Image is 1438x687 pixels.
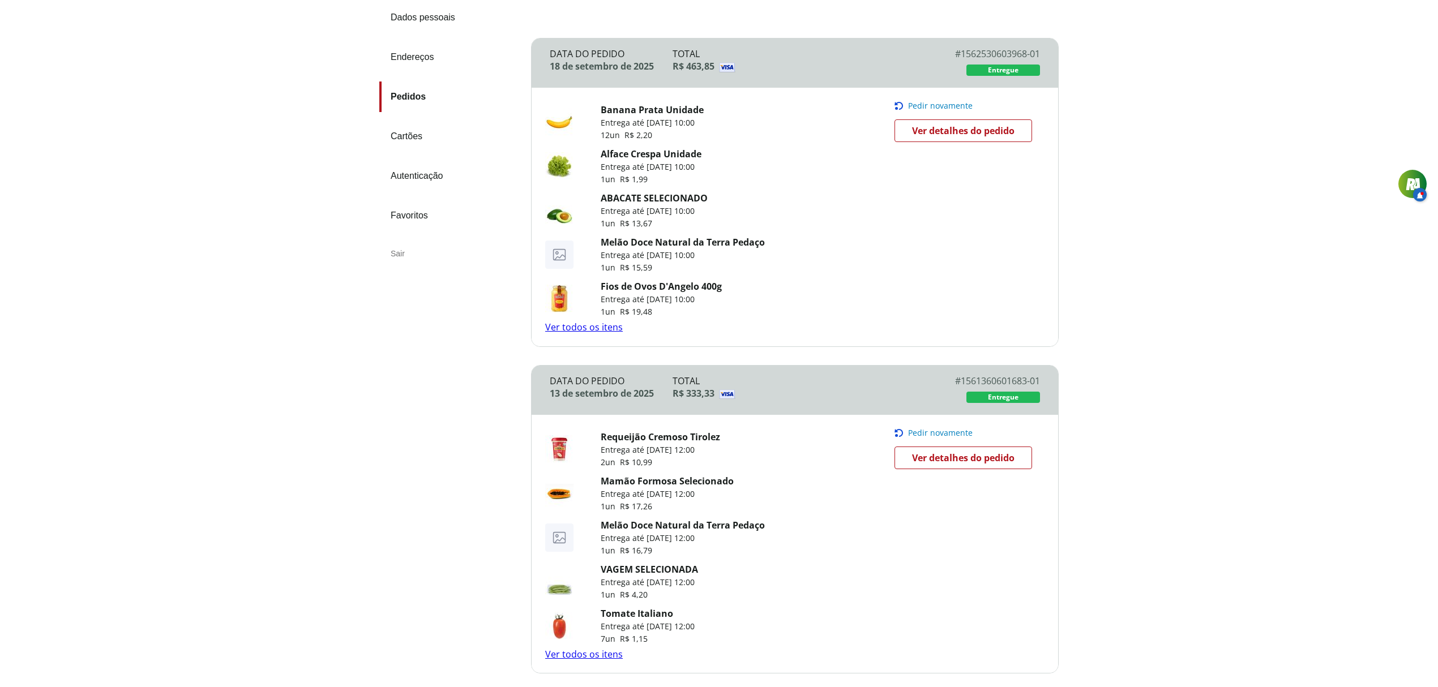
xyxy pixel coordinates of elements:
p: Entrega até [DATE] 10:00 [601,161,701,173]
a: VAGEM SELECIONADA [601,563,698,576]
div: Total [673,375,918,387]
img: Banana Prata Unidade [545,108,574,136]
span: Ver detalhes do pedido [912,449,1015,466]
span: Pedir novamente [908,101,973,110]
span: R$ 10,99 [620,457,652,467]
a: Dados pessoais [379,2,522,33]
p: Entrega até [DATE] 10:00 [601,205,708,217]
a: Fios de Ovos D'Angelo 400g [601,280,722,293]
a: Alface Crespa Unidade [601,148,701,160]
p: Entrega até [DATE] 10:00 [601,117,704,128]
a: Ver detalhes do pedido [895,119,1032,142]
a: Pedidos [379,81,522,112]
img: Requeijão Cremoso Tirolez [545,435,574,463]
div: R$ 463,85 [673,60,918,72]
div: R$ 333,33 [673,387,918,400]
a: Favoritos [379,200,522,231]
span: R$ 13,67 [620,218,652,229]
div: Data do Pedido [550,375,673,387]
a: Requeijão Cremoso Tirolez [601,431,720,443]
span: R$ 16,79 [620,545,652,556]
p: Entrega até [DATE] 12:00 [601,533,765,544]
a: Endereços [379,42,522,72]
a: Banana Prata Unidade [601,104,704,116]
a: Ver todos os itens [545,321,623,333]
span: R$ 1,15 [620,633,648,644]
span: R$ 1,99 [620,174,648,184]
span: R$ 4,20 [620,589,648,600]
p: Entrega até [DATE] 12:00 [601,488,734,500]
a: Cartões [379,121,522,152]
span: 1 un [601,262,620,273]
span: 1 un [601,174,620,184]
span: 1 un [601,306,620,317]
span: R$ 15,59 [620,262,652,273]
div: Total [673,48,918,60]
a: Mamão Formosa Selecionado [601,475,734,487]
span: Ver detalhes do pedido [912,122,1015,139]
span: R$ 2,20 [624,130,652,140]
img: Melão Doce Natural da Terra Pedaço [545,241,574,269]
span: 1 un [601,545,620,556]
img: Visa [719,62,945,72]
span: Entregue [988,66,1018,75]
a: Ver todos os itens [545,648,623,660]
img: Mamão Formosa Selecionado MAMAO FORMOSA SELECIONADO [545,479,574,508]
span: 2 un [601,457,620,467]
span: Pedir novamente [908,428,973,437]
button: Pedir novamente [895,428,1039,437]
a: Tomate Italiano [601,607,673,620]
button: Pedir novamente [895,101,1039,110]
span: 1 un [601,501,620,512]
p: Entrega até [DATE] 10:00 [601,294,722,305]
img: Visa [719,389,945,400]
p: Entrega até [DATE] 10:00 [601,250,765,261]
span: R$ 17,26 [620,501,652,512]
div: 18 de setembro de 2025 [550,60,673,72]
img: VAGEM SELECIONADA [545,568,574,596]
span: 12 un [601,130,624,140]
p: Entrega até [DATE] 12:00 [601,621,695,632]
span: Entregue [988,393,1018,402]
img: ABACATE SELECIONADO [545,196,574,225]
span: 1 un [601,589,620,600]
img: Alface Crespa Unidade [545,152,574,181]
p: Entrega até [DATE] 12:00 [601,444,720,456]
a: Melão Doce Natural da Terra Pedaço [601,519,765,531]
span: 1 un [601,218,620,229]
a: Autenticação [379,161,522,191]
div: Data do Pedido [550,48,673,60]
p: Entrega até [DATE] 12:00 [601,577,698,588]
a: ABACATE SELECIONADO [601,192,708,204]
img: Melão Doce Natural da Terra Pedaço [545,523,574,552]
div: 13 de setembro de 2025 [550,387,673,400]
a: Ver detalhes do pedido [895,446,1032,469]
img: Fios de Ovos D'Angelo 400g [545,285,574,313]
img: Tomate Italiano [545,612,574,640]
div: # 1561360601683-01 [918,375,1041,387]
a: Melão Doce Natural da Terra Pedaço [601,236,765,248]
span: 7 un [601,633,620,644]
div: # 1562530603968-01 [918,48,1041,60]
div: Sair [379,240,522,267]
span: R$ 19,48 [620,306,652,317]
